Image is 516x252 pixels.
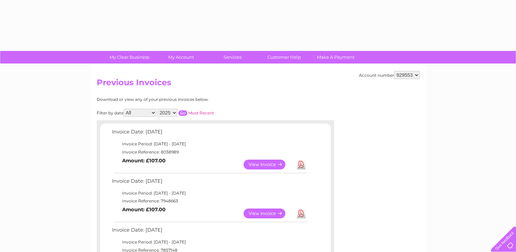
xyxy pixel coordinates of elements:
[153,51,209,64] a: My Account
[97,78,420,91] h2: Previous Invoices
[110,197,309,205] td: Invoice Reference: 7948663
[110,226,309,238] td: Invoice Date: [DATE]
[205,51,261,64] a: Services
[97,109,275,117] div: Filter by date
[297,160,305,169] a: Download
[297,209,305,218] a: Download
[110,148,309,156] td: Invoice Reference: 8038989
[110,189,309,197] td: Invoice Period: [DATE] - [DATE]
[244,160,293,169] a: View
[256,51,312,64] a: Customer Help
[101,51,157,64] a: My Clear Business
[122,206,166,213] b: Amount: £107.00
[110,238,309,246] td: Invoice Period: [DATE] - [DATE]
[188,110,214,115] a: Most Recent
[244,209,293,218] a: View
[110,140,309,148] td: Invoice Period: [DATE] - [DATE]
[110,127,309,140] td: Invoice Date: [DATE]
[122,158,166,164] b: Amount: £107.00
[308,51,364,64] a: Make A Payment
[359,71,420,79] div: Account number
[110,177,309,189] td: Invoice Date: [DATE]
[97,97,275,102] div: Download or view any of your previous invoices below.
